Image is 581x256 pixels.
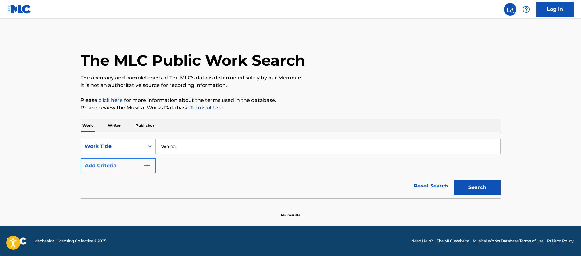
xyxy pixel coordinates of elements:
p: Writer [106,119,122,132]
a: Need Help? [411,238,433,244]
p: Publisher [134,119,156,132]
iframe: Chat Widget [550,226,581,256]
a: Privacy Policy [547,238,574,244]
img: logo [7,237,27,245]
p: Please for more information about the terms used in the database. [81,97,501,104]
span: Mechanical Licensing Collective © 2025 [34,238,106,244]
div: Help [520,3,533,16]
div: Work Title [85,143,141,150]
p: It is not an authoritative source for recording information. [81,82,501,89]
a: Terms of Use [189,105,223,111]
a: Reset Search [411,179,451,193]
img: MLC Logo [7,5,31,14]
button: Add Criteria [81,158,156,173]
button: Search [454,180,501,195]
div: Drag [552,232,556,251]
a: Public Search [504,3,516,16]
img: search [506,6,514,13]
a: click here [99,97,123,103]
p: Work [81,119,95,132]
p: Please review the Musical Works Database [81,104,501,111]
img: help [523,6,530,13]
a: Log In [536,2,574,17]
h1: The MLC Public Work Search [81,51,305,70]
p: No results [281,205,300,218]
form: Search Form [81,139,501,198]
a: The MLC Website [437,238,469,244]
p: The accuracy and completeness of The MLC's data is determined solely by our Members. [81,74,501,82]
img: 9d2ae6d4665cec9f34b9.svg [143,162,151,169]
a: Musical Works Database Terms of Use [473,238,543,244]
